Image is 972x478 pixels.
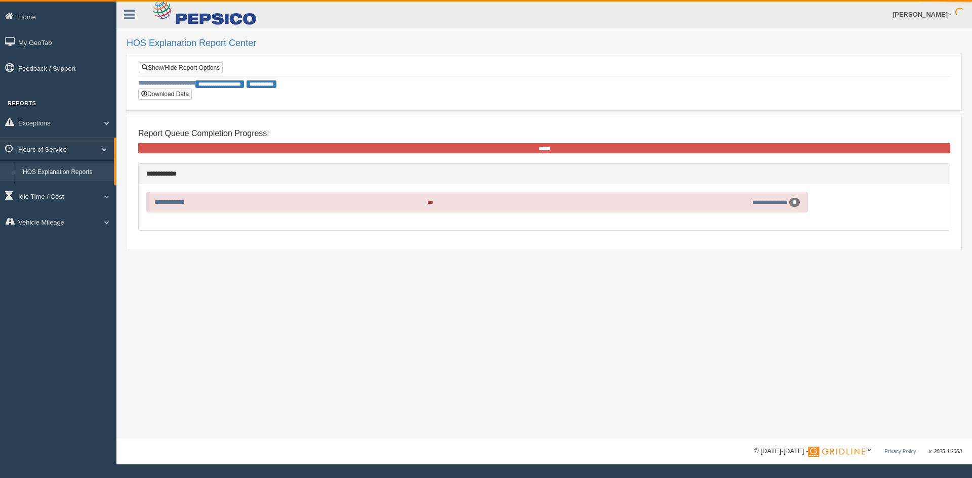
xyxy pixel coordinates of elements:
a: HOS Explanation Reports [18,163,114,182]
span: v. 2025.4.2063 [929,449,962,454]
a: Show/Hide Report Options [139,62,223,73]
h2: HOS Explanation Report Center [127,38,962,49]
a: Privacy Policy [884,449,916,454]
button: Download Data [138,89,192,100]
div: © [DATE]-[DATE] - ™ [754,446,962,457]
img: Gridline [808,447,865,457]
h4: Report Queue Completion Progress: [138,129,950,138]
a: HOS Violation Audit Reports [18,181,114,199]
